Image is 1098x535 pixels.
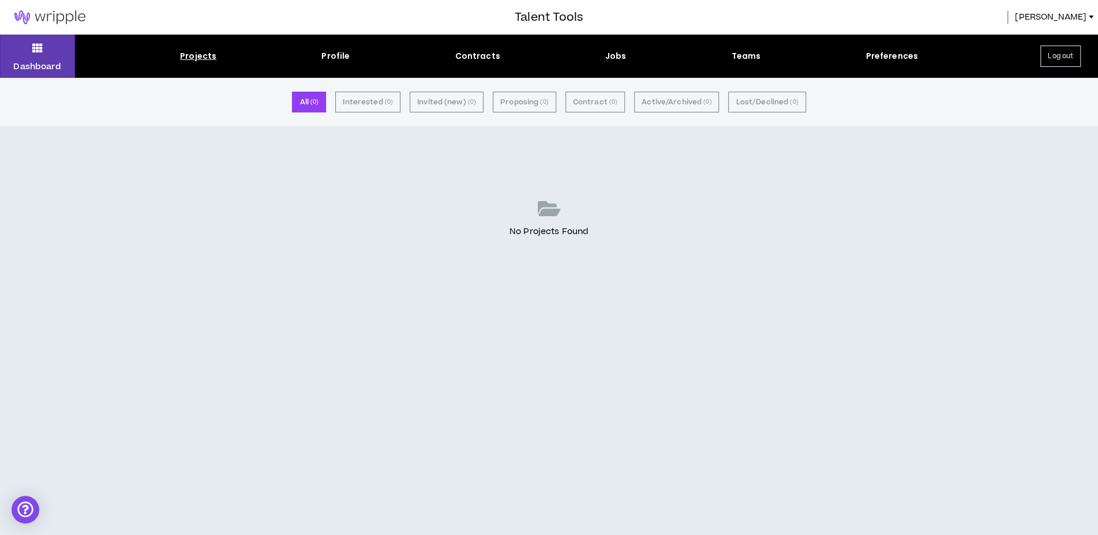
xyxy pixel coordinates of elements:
[865,50,918,62] div: Preferences
[728,92,805,112] button: Lost/Declined (0)
[12,496,39,523] div: Open Intercom Messenger
[410,92,484,112] button: Invited (new) (0)
[540,97,548,107] small: ( 0 )
[455,50,500,62] div: Contracts
[13,61,61,73] p: Dashboard
[310,97,318,107] small: ( 0 )
[790,97,798,107] small: ( 0 )
[1015,11,1086,24] span: [PERSON_NAME]
[321,50,350,62] div: Profile
[385,97,393,107] small: ( 0 )
[731,50,760,62] div: Teams
[565,92,625,112] button: Contract (0)
[509,225,589,238] p: No Projects Found
[609,97,617,107] small: ( 0 )
[703,97,711,107] small: ( 0 )
[292,92,326,112] button: All (0)
[468,97,476,107] small: ( 0 )
[1040,46,1081,67] button: Log out
[493,92,556,112] button: Proposing (0)
[335,92,400,112] button: Interested (0)
[605,50,627,62] div: Jobs
[634,92,719,112] button: Active/Archived (0)
[515,9,583,26] h3: Talent Tools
